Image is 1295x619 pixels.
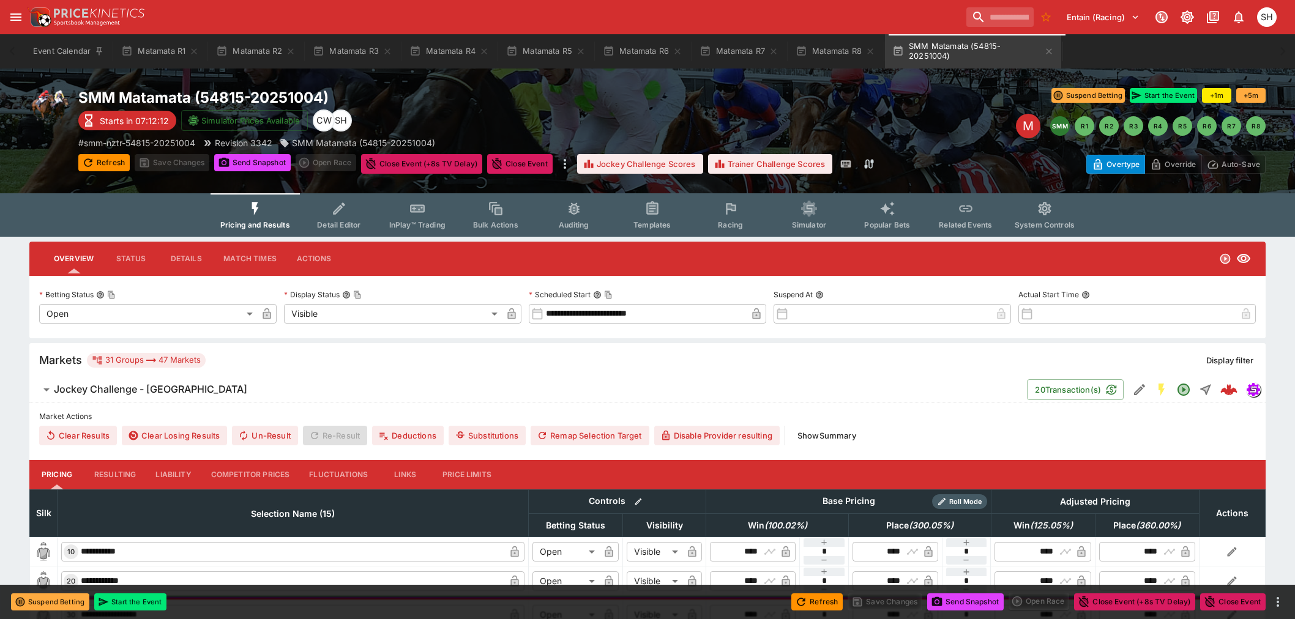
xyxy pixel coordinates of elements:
[577,154,703,174] button: Jockey Challenge Scores
[305,34,400,69] button: Matamata R3
[402,34,496,69] button: Matamata R4
[1165,158,1196,171] p: Override
[1148,116,1168,136] button: R4
[342,291,351,299] button: Display StatusCopy To Clipboard
[1257,7,1277,27] div: Scott Hunt
[100,114,169,127] p: Starts in 07:12:12
[1151,6,1173,28] button: Connected to PK
[593,291,602,299] button: Scheduled StartCopy To Clipboard
[1246,382,1261,397] div: simulator
[96,291,105,299] button: Betting StatusCopy To Clipboard
[627,542,682,562] div: Visible
[30,489,58,536] th: Silk
[927,593,1004,610] button: Send Snapshot
[630,494,646,510] button: Bulk edit
[284,304,502,324] div: Visible
[330,109,352,132] div: Scott Hunt
[864,220,910,229] span: Popular Bets
[529,489,706,513] th: Controls
[473,220,518,229] span: Bulk Actions
[299,460,378,489] button: Fluctuations
[64,577,78,585] span: 20
[1027,379,1124,400] button: 20Transaction(s)
[1081,291,1090,299] button: Actual Start Time
[146,460,201,489] button: Liability
[532,571,599,591] div: Open
[499,34,593,69] button: Matamata R5
[734,518,821,533] span: Win(100.02%)
[764,518,807,533] em: ( 100.02 %)
[559,220,589,229] span: Auditing
[107,291,116,299] button: Copy To Clipboard
[1220,381,1237,398] div: a520ddcb-0d4c-45b5-83f7-657dd1814bc9
[214,244,286,273] button: Match Times
[1236,88,1266,103] button: +5m
[1015,220,1075,229] span: System Controls
[181,110,308,131] button: Simulator Prices Available
[103,244,159,273] button: Status
[284,289,340,300] p: Display Status
[1151,379,1173,401] button: SGM Enabled
[1201,155,1266,174] button: Auto-Save
[44,244,103,273] button: Overview
[78,136,195,149] p: Copy To Clipboard
[532,542,599,562] div: Open
[1136,518,1181,533] em: ( 360.00 %)
[433,460,501,489] button: Price Limits
[1086,155,1145,174] button: Overtype
[531,426,649,445] button: Remap Selection Target
[92,353,201,368] div: 31 Groups 47 Markets
[26,34,111,69] button: Event Calendar
[1236,251,1251,266] svg: Visible
[39,353,82,367] h5: Markets
[558,154,572,174] button: more
[313,109,335,132] div: Clint Wallis
[633,220,671,229] span: Templates
[873,518,967,533] span: Place(300.05%)
[27,5,51,29] img: PriceKinetics Logo
[78,88,672,107] h2: Copy To Clipboard
[791,593,843,610] button: Refresh
[65,547,77,556] span: 10
[818,494,880,509] div: Base Pricing
[280,136,435,149] div: SMM Matamata (54815-20251004)
[122,426,227,445] button: Clear Losing Results
[361,154,482,174] button: Close Event (+8s TV Delay)
[1009,593,1069,610] div: split button
[1016,114,1040,138] div: Edit Meeting
[1176,382,1191,397] svg: Open
[1247,383,1260,396] img: simulator
[532,518,619,533] span: Betting Status
[211,193,1084,237] div: Event type filters
[5,6,27,28] button: open drawer
[966,7,1034,27] input: search
[292,136,435,149] p: SMM Matamata (54815-20251004)
[1100,518,1194,533] span: Place(360.00%)
[39,304,257,324] div: Open
[372,426,444,445] button: Deductions
[11,593,89,610] button: Suspend Betting
[232,426,297,445] button: Un-Result
[237,506,348,521] span: Selection Name (15)
[1129,379,1151,401] button: Edit Detail
[1124,116,1143,136] button: R3
[1036,7,1056,27] button: No Bookmarks
[1217,377,1241,402] a: a520ddcb-0d4c-45b5-83f7-657dd1814bc9
[1086,155,1266,174] div: Start From
[1130,88,1197,103] button: Start the Event
[449,426,526,445] button: Substitutions
[215,136,272,149] p: Revision 3342
[595,34,690,69] button: Matamata R6
[1176,6,1198,28] button: Toggle light/dark mode
[317,220,360,229] span: Detail Editor
[815,291,824,299] button: Suspend At
[29,88,69,127] img: horse_racing.png
[209,34,303,69] button: Matamata R2
[39,426,117,445] button: Clear Results
[909,518,954,533] em: ( 300.05 %)
[627,571,682,591] div: Visible
[1050,116,1070,136] button: SMM
[708,154,833,174] button: Trainer Challenge Scores
[932,494,987,509] div: Show/hide Price Roll mode configuration.
[1173,116,1192,136] button: R5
